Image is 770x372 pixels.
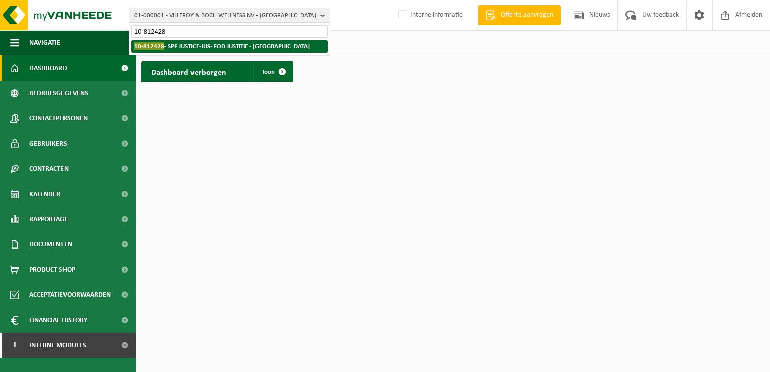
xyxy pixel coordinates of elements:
[478,5,561,25] a: Offerte aanvragen
[29,307,87,333] span: Financial History
[134,42,164,50] span: 10-812428
[29,282,111,307] span: Acceptatievoorwaarden
[29,131,67,156] span: Gebruikers
[134,42,310,50] strong: - SPF JUSTICE-JUS- FOD JUSTITIE - [GEOGRAPHIC_DATA]
[29,156,69,181] span: Contracten
[29,81,88,106] span: Bedrijfsgegevens
[131,25,328,38] input: Zoeken naar gekoppelde vestigingen
[253,61,292,82] a: Toon
[396,8,463,23] label: Interne informatie
[29,181,60,207] span: Kalender
[29,232,72,257] span: Documenten
[29,106,88,131] span: Contactpersonen
[29,207,68,232] span: Rapportage
[10,333,19,358] span: I
[129,8,330,23] button: 01-000001 - VILLEROY & BOCH WELLNESS NV - [GEOGRAPHIC_DATA]
[29,55,67,81] span: Dashboard
[29,333,86,358] span: Interne modules
[29,257,75,282] span: Product Shop
[29,30,60,55] span: Navigatie
[134,8,316,23] span: 01-000001 - VILLEROY & BOCH WELLNESS NV - [GEOGRAPHIC_DATA]
[262,69,275,75] span: Toon
[141,61,236,81] h2: Dashboard verborgen
[498,10,556,20] span: Offerte aanvragen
